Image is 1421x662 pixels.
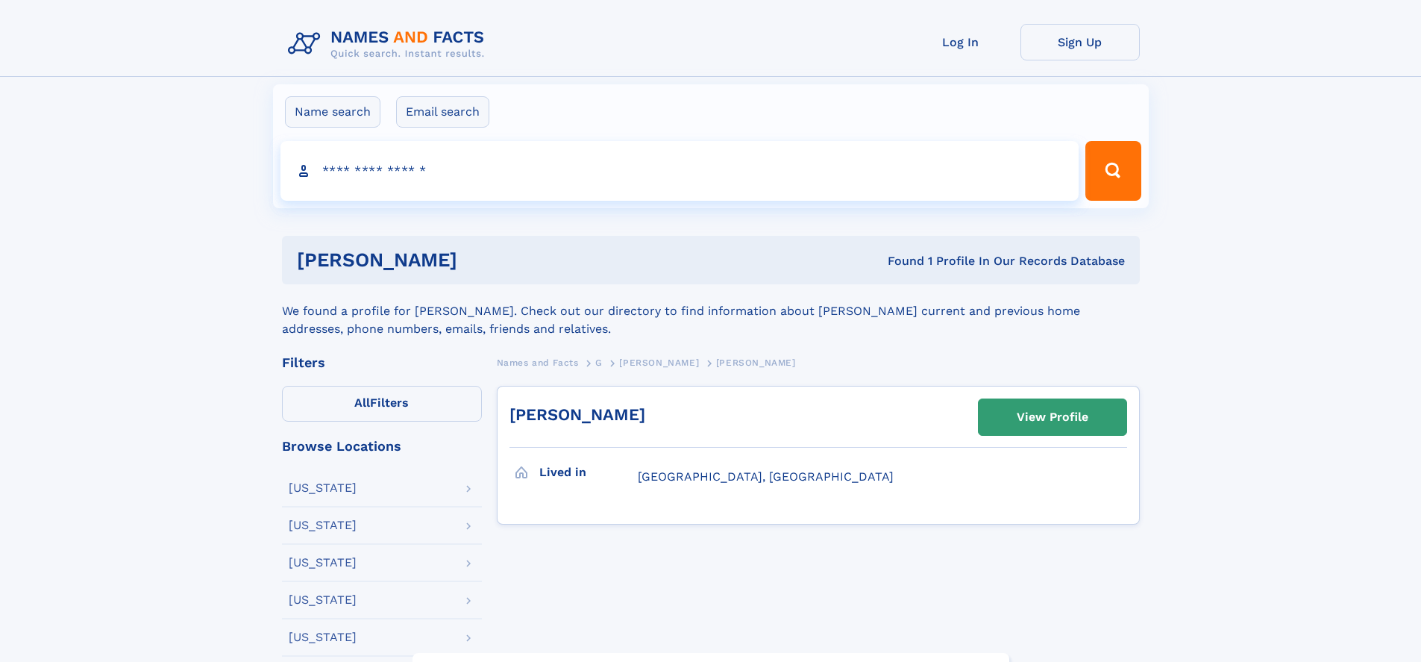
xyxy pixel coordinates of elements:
[539,460,638,485] h3: Lived in
[672,253,1125,269] div: Found 1 Profile In Our Records Database
[1020,24,1140,60] a: Sign Up
[354,396,370,410] span: All
[282,356,482,369] div: Filters
[396,96,489,128] label: Email search
[297,251,673,269] h1: [PERSON_NAME]
[289,557,357,569] div: [US_STATE]
[289,482,357,494] div: [US_STATE]
[282,284,1140,338] div: We found a profile for [PERSON_NAME]. Check out our directory to find information about [PERSON_N...
[497,353,579,372] a: Names and Facts
[595,353,603,372] a: G
[638,469,894,484] span: [GEOGRAPHIC_DATA], [GEOGRAPHIC_DATA]
[289,519,357,531] div: [US_STATE]
[280,141,1079,201] input: search input
[595,357,603,368] span: G
[282,440,482,453] div: Browse Locations
[619,357,699,368] span: [PERSON_NAME]
[509,405,645,424] a: [PERSON_NAME]
[901,24,1020,60] a: Log In
[619,353,699,372] a: [PERSON_NAME]
[1085,141,1141,201] button: Search Button
[1017,400,1088,434] div: View Profile
[285,96,380,128] label: Name search
[289,631,357,643] div: [US_STATE]
[289,594,357,606] div: [US_STATE]
[979,399,1126,435] a: View Profile
[282,24,497,64] img: Logo Names and Facts
[716,357,796,368] span: [PERSON_NAME]
[282,386,482,422] label: Filters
